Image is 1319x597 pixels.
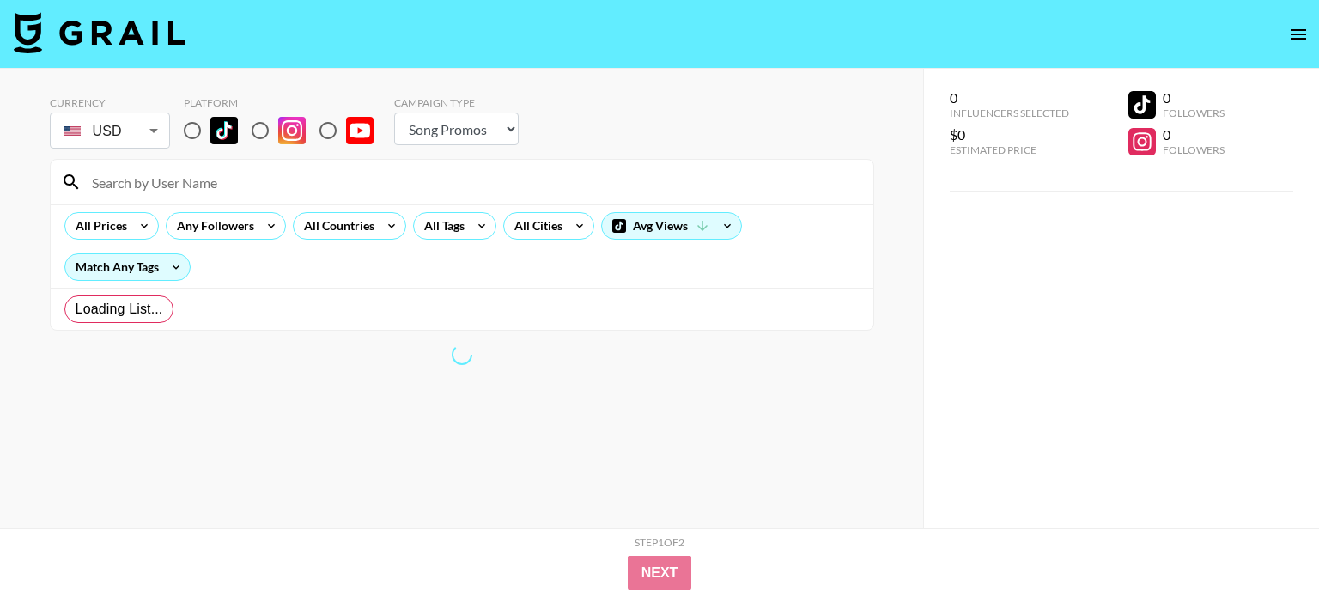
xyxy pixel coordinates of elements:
[50,96,170,109] div: Currency
[294,213,378,239] div: All Countries
[53,116,167,146] div: USD
[76,299,163,320] span: Loading List...
[210,117,238,144] img: TikTok
[14,12,185,53] img: Grail Talent
[1281,17,1316,52] button: open drawer
[184,96,387,109] div: Platform
[278,117,306,144] img: Instagram
[602,213,741,239] div: Avg Views
[635,536,684,549] div: Step 1 of 2
[1163,107,1225,119] div: Followers
[950,143,1069,156] div: Estimated Price
[504,213,566,239] div: All Cities
[1163,126,1225,143] div: 0
[167,213,258,239] div: Any Followers
[65,254,190,280] div: Match Any Tags
[1163,89,1225,107] div: 0
[950,89,1069,107] div: 0
[950,126,1069,143] div: $0
[628,556,692,590] button: Next
[346,117,374,144] img: YouTube
[452,344,472,365] span: Refreshing exchangeRatesNew, lists, bookers, clients, countries, tags, cities, talent, talent...
[414,213,468,239] div: All Tags
[1163,143,1225,156] div: Followers
[950,107,1069,119] div: Influencers Selected
[65,213,131,239] div: All Prices
[82,168,863,196] input: Search by User Name
[394,96,519,109] div: Campaign Type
